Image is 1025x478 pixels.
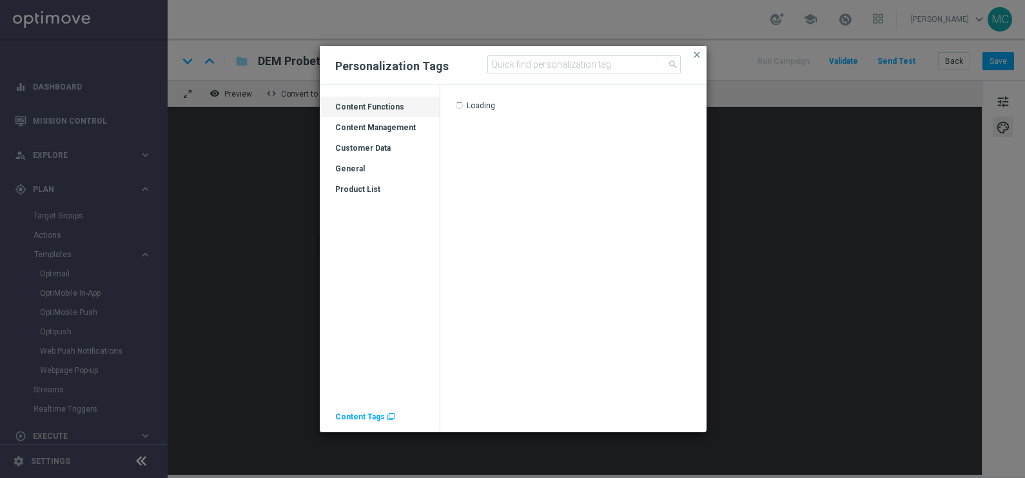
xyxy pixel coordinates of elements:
span: search [668,59,678,70]
div: Loading [467,100,495,111]
div: Content Functions [320,102,440,122]
div: Press SPACE to select this row. [320,138,440,158]
span:  [387,413,395,421]
div: Press SPACE to deselect this row. [320,97,440,117]
div: General [320,164,440,184]
div: Press SPACE to select this row. [320,179,440,200]
div: Press SPACE to select this row. [320,158,440,179]
span: close [692,50,702,60]
div: Press SPACE to select this row. [440,100,707,116]
input: Quick find personalization tag [487,55,681,73]
div: Product List [320,184,440,205]
div: Content Management [320,122,440,143]
div: Press SPACE to select this row. [320,117,440,138]
div: Customer Data [320,143,440,164]
span: Content Tags [335,412,385,421]
h2: Personalization Tags [335,59,449,74]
